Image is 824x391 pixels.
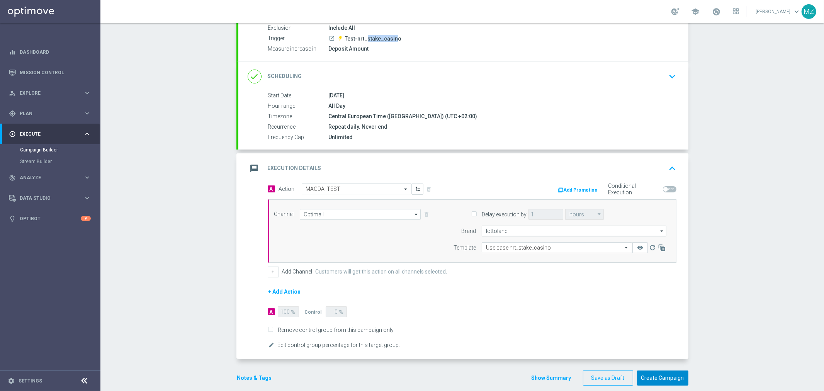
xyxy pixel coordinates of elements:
div: Campaign Builder [20,144,100,156]
button: equalizer Dashboard [8,49,91,55]
button: edit Edit control group percentage for this target group. [268,340,401,350]
div: Explore [9,90,83,97]
a: [PERSON_NAME]keyboard_arrow_down [755,6,802,17]
i: edit [268,342,275,348]
span: Data Studio [20,196,83,201]
span: Analyze [20,175,83,180]
i: arrow_drop_down [658,226,666,236]
i: keyboard_arrow_right [83,174,91,181]
span: keyboard_arrow_down [792,7,801,16]
i: gps_fixed [9,110,16,117]
i: refresh [649,244,656,252]
label: Add Channel [282,269,313,275]
button: + [268,267,279,277]
span: A [268,185,275,192]
label: Exclusion [268,25,329,32]
div: done Scheduling keyboard_arrow_down [248,69,679,84]
h2: Execution Details [268,165,321,172]
span: school [691,7,700,16]
i: keyboard_arrow_right [83,89,91,97]
div: message Execution Details keyboard_arrow_up [248,161,679,176]
div: Optibot [9,208,91,229]
label: Delay execution by [479,211,527,218]
button: play_circle_outline Execute keyboard_arrow_right [8,131,91,137]
i: arrow_drop_down [596,209,603,219]
label: Customers will get this action on all channels selected. [316,269,447,275]
a: Campaign Builder [20,147,80,153]
div: Deposit Amount [329,45,673,53]
div: track_changes Analyze keyboard_arrow_right [8,175,91,181]
i: arrow_drop_down [413,209,420,219]
label: Hour range [268,103,329,110]
div: [DATE] [329,92,673,99]
div: Central European Time ([GEOGRAPHIC_DATA]) (UTC +02:00) [329,112,673,120]
div: lightbulb Optibot 9 [8,216,91,222]
button: Save as Draft [583,371,633,386]
a: Settings [19,379,42,383]
div: MZ [802,4,816,19]
i: keyboard_arrow_right [83,194,91,202]
label: Conditional Execution [608,183,660,196]
span: % [339,309,343,316]
label: Brand [461,228,476,235]
div: 9 [81,216,91,221]
i: keyboard_arrow_right [83,110,91,117]
input: Select brand [482,226,666,236]
i: play_circle_outline [9,131,16,138]
ng-select: Use case nrt_stake_casino [482,242,632,253]
label: Template [454,245,476,251]
div: Unlimited [329,133,673,141]
i: remove_red_eye [637,245,643,251]
h2: Scheduling [268,73,302,80]
span: Plan [20,111,83,116]
label: Trigger [268,35,329,42]
button: Mission Control [8,70,91,76]
i: done [248,70,262,83]
label: Action [279,186,295,192]
input: Select channel [300,209,421,220]
label: Start Date [268,92,329,99]
label: Frequency Cap [268,134,329,141]
i: launch [329,35,335,41]
a: Stream Builder [20,158,80,165]
div: Plan [9,110,83,117]
button: keyboard_arrow_up [666,161,679,176]
i: keyboard_arrow_down [667,71,678,82]
div: Execute [9,131,83,138]
button: Show Summary [528,371,575,385]
i: settings [8,377,15,384]
a: Mission Control [20,62,91,83]
label: Timezone [268,113,329,120]
span: Edit control group percentage for this target group. [278,342,400,348]
a: Dashboard [20,42,91,62]
button: Data Studio keyboard_arrow_right [8,195,91,201]
i: keyboard_arrow_up [667,163,678,174]
span: Test-nrt_stake_casino [345,35,402,42]
a: Optibot [20,208,81,229]
button: Create Campaign [637,371,688,386]
div: All Day [329,102,673,110]
button: remove_red_eye [632,242,648,253]
label: Channel [274,211,294,218]
div: Data Studio [9,195,83,202]
button: gps_fixed Plan keyboard_arrow_right [8,110,91,117]
div: Dashboard [9,42,91,62]
label: Recurrence [268,124,329,131]
i: keyboard_arrow_right [83,130,91,138]
ng-select: MAGDA_TEST [302,184,412,194]
i: track_changes [9,174,16,181]
div: Include All [329,24,673,32]
span: Execute [20,132,83,136]
div: Repeat daily. Never end [329,123,673,131]
i: equalizer [9,49,16,56]
button: person_search Explore keyboard_arrow_right [8,90,91,96]
div: Mission Control [9,62,91,83]
button: keyboard_arrow_down [666,69,679,84]
div: A [268,308,275,315]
